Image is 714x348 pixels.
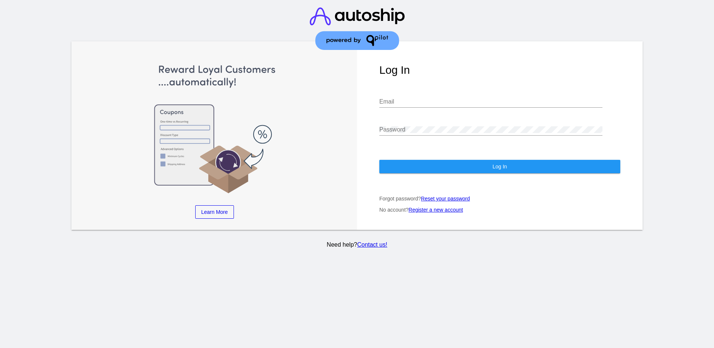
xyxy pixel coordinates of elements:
[379,207,620,213] p: No account?
[409,207,463,213] a: Register a new account
[379,98,602,105] input: Email
[201,209,228,215] span: Learn More
[357,241,387,248] a: Contact us!
[94,64,335,194] img: Apply Coupons Automatically to Scheduled Orders with QPilot
[70,241,644,248] p: Need help?
[492,164,507,170] span: Log In
[421,196,470,202] a: Reset your password
[195,205,234,219] a: Learn More
[379,160,620,173] button: Log In
[379,64,620,76] h1: Log In
[379,196,620,202] p: Forgot password?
